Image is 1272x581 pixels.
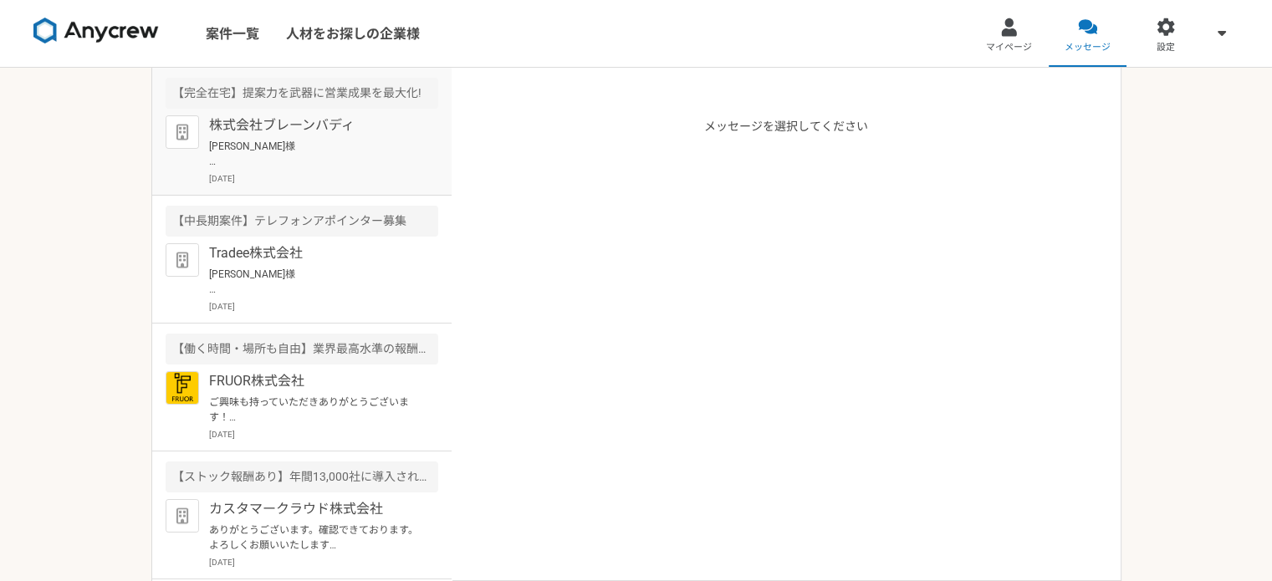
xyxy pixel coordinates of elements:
span: メッセージ [1065,41,1111,54]
p: [PERSON_NAME]様 お世話になっております。 ご連絡ありがとうございます。 せっかく日程をいただいたのですが、[DATE]と[DATE]はあいにく予定がつかずなため、26日[DATE]... [209,267,416,297]
p: [PERSON_NAME]様 お世話になっております。 株式会社ブレーンバディです。 [PERSON_NAME]様に何度かご連絡させていただきましたが、 返信の確認ができませんでしたので、 誠に... [209,139,416,169]
img: default_org_logo-42cde973f59100197ec2c8e796e4974ac8490bb5b08a0eb061ff975e4574aa76.png [166,499,199,533]
div: 【完全在宅】提案力を武器に営業成果を最大化! [166,78,438,109]
p: [DATE] [209,172,438,185]
span: マイページ [986,41,1032,54]
p: Tradee株式会社 [209,243,416,263]
div: 【中長期案件】テレフォンアポインター募集 [166,206,438,237]
img: FRUOR%E3%83%AD%E3%82%B3%E3%82%99.png [166,371,199,405]
div: 【ストック報酬あり】年間13,000社に導入されたSaasのリード獲得のご依頼 [166,461,438,492]
p: [DATE] [209,428,438,441]
img: default_org_logo-42cde973f59100197ec2c8e796e4974ac8490bb5b08a0eb061ff975e4574aa76.png [166,243,199,277]
p: カスタマークラウド株式会社 [209,499,416,519]
p: [DATE] [209,556,438,568]
span: 設定 [1157,41,1175,54]
p: 株式会社ブレーンバディ [209,115,416,135]
div: 【働く時間・場所も自由】業界最高水準の報酬率を誇るキャリアアドバイザーを募集！ [166,334,438,364]
p: メッセージを選択してください [704,118,868,580]
img: 8DqYSo04kwAAAAASUVORK5CYII= [33,18,159,44]
p: ありがとうございます。確認できております。 よろしくお願いいたします [PERSON_NAME]があなたを Lark ビデオ会議に招待しています タイトル：[PERSON_NAME] と [PE... [209,522,416,553]
p: [DATE] [209,300,438,313]
img: default_org_logo-42cde973f59100197ec2c8e796e4974ac8490bb5b08a0eb061ff975e4574aa76.png [166,115,199,149]
p: FRUOR株式会社 [209,371,416,391]
p: ご興味も持っていただきありがとうございます！ FRUOR株式会社の[PERSON_NAME]です。 ぜひ一度オンラインにて詳細のご説明がでできればと思っております。 〜〜〜〜〜〜〜〜〜〜〜〜〜〜... [209,395,416,425]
